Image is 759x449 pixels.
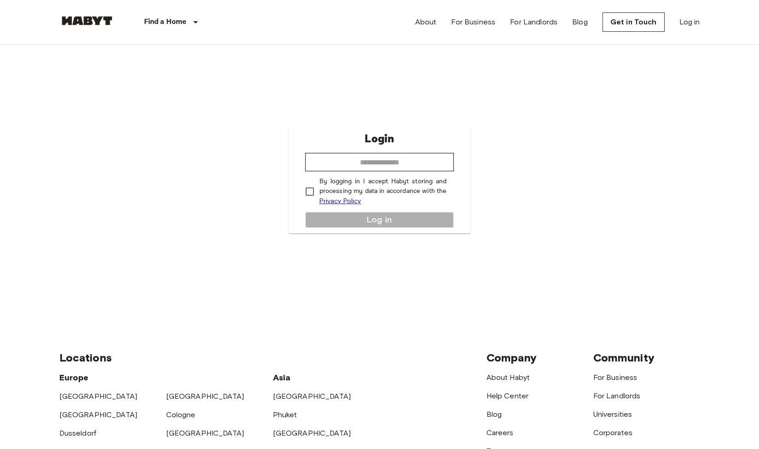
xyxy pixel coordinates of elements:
[273,429,351,437] a: [GEOGRAPHIC_DATA]
[679,17,700,28] a: Log in
[487,373,530,382] a: About Habyt
[593,391,641,400] a: For Landlords
[572,17,588,28] a: Blog
[415,17,437,28] a: About
[319,197,361,205] a: Privacy Policy
[59,429,97,437] a: Dusseldorf
[593,410,632,419] a: Universities
[59,373,89,383] span: Europe
[487,428,514,437] a: Careers
[451,17,495,28] a: For Business
[510,17,557,28] a: For Landlords
[487,351,537,364] span: Company
[273,373,291,383] span: Asia
[59,410,138,419] a: [GEOGRAPHIC_DATA]
[593,428,633,437] a: Corporates
[593,373,637,382] a: For Business
[273,392,351,401] a: [GEOGRAPHIC_DATA]
[487,410,502,419] a: Blog
[603,12,665,32] a: Get in Touch
[59,392,138,401] a: [GEOGRAPHIC_DATA]
[166,392,244,401] a: [GEOGRAPHIC_DATA]
[166,410,196,419] a: Cologne
[273,410,297,419] a: Phuket
[166,429,244,437] a: [GEOGRAPHIC_DATA]
[487,391,529,400] a: Help Center
[319,177,447,206] p: By logging in I accept Habyt storing and processing my data in accordance with the
[144,17,187,28] p: Find a Home
[59,16,115,25] img: Habyt
[593,351,655,364] span: Community
[365,131,394,147] p: Login
[59,351,112,364] span: Locations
